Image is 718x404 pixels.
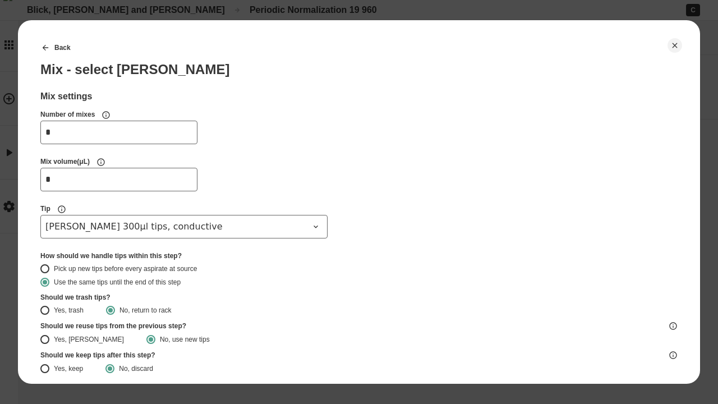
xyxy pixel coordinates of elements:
[54,364,83,373] div: Yes, keep
[119,306,172,315] div: No, return to rack
[40,364,49,373] button: Yes, keep
[40,62,229,77] div: Mix - select [PERSON_NAME]
[160,335,210,344] div: No, use new tips
[40,351,669,359] div: Should we keep tips after this step?
[77,158,90,166] span: ( μL )
[54,278,655,287] div: Use the same tips until the end of this step
[31,34,80,62] button: Back
[668,38,682,53] button: Close
[45,220,309,233] span: [PERSON_NAME] 300µl tips, conductive
[40,306,49,315] button: Yes, trash
[40,91,678,102] div: Mix settings
[40,111,95,121] label: Number of mixes
[40,205,50,215] label: Tip
[40,293,678,301] div: Should we trash tips?
[40,252,678,260] div: How should we handle tips within this step?
[54,264,655,273] div: Pick up new tips before every aspirate at source
[40,264,49,273] button: Pick up new tips before every aspirate at source
[40,158,90,168] label: Mix volume
[40,335,49,344] button: Yes, [PERSON_NAME]
[105,364,114,373] button: No, discard
[106,306,115,315] button: No, return to rack
[40,322,669,330] div: Should we reuse tips from the previous step?
[54,335,124,344] div: Yes, [PERSON_NAME]
[119,364,153,373] div: No, discard
[54,306,84,315] div: Yes, trash
[40,278,49,287] button: Use the same tips until the end of this step
[146,335,155,344] button: No, use new tips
